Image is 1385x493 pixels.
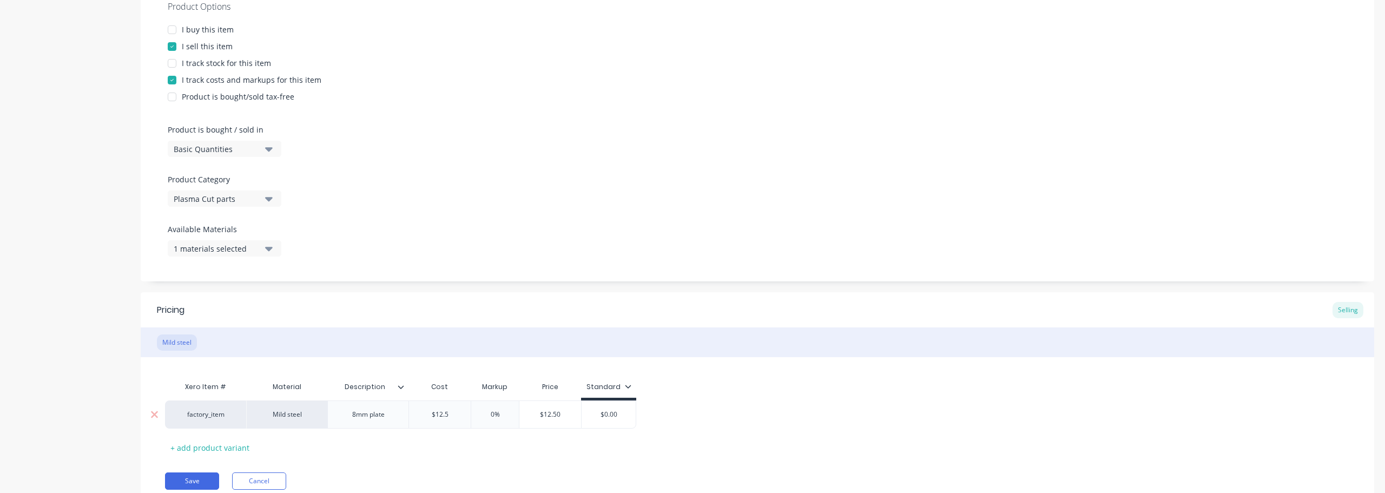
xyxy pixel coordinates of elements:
label: Available Materials [168,224,281,235]
button: Save [165,472,219,490]
div: Markup [471,376,519,398]
label: Product Category [168,174,276,185]
button: 1 materials selected [168,240,281,257]
input: ? [409,410,471,419]
button: Plasma Cut parts [168,190,281,207]
div: Xero Item # [165,376,246,398]
button: Basic Quantities [168,141,281,157]
div: $12.50 [519,401,581,428]
div: Material [246,376,327,398]
div: Mild steel [157,334,197,351]
div: Price [519,376,581,398]
button: Cancel [232,472,286,490]
div: 8mm plate [341,407,395,422]
div: I sell this item [182,41,233,52]
div: Standard [586,382,631,392]
label: Product is bought / sold in [168,124,276,135]
div: I track stock for this item [182,57,271,69]
div: Mild steel [246,400,327,429]
div: Plasma Cut parts [174,193,260,205]
div: + add product variant [165,439,255,456]
div: Cost [408,376,471,398]
div: 1 materials selected [174,243,260,254]
div: Description [327,373,402,400]
div: 0% [468,401,522,428]
div: Product is bought/sold tax-free [182,91,294,102]
div: Pricing [157,304,184,317]
div: Description [327,376,408,398]
div: I track costs and markups for this item [182,74,321,86]
div: I buy this item [182,24,234,35]
div: $0.00 [582,401,636,428]
div: factory_itemMild steel8mm plate0%$12.50$0.00 [165,400,636,429]
div: factory_item [176,410,235,419]
div: Selling [1333,302,1363,318]
div: Basic Quantities [174,143,260,155]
